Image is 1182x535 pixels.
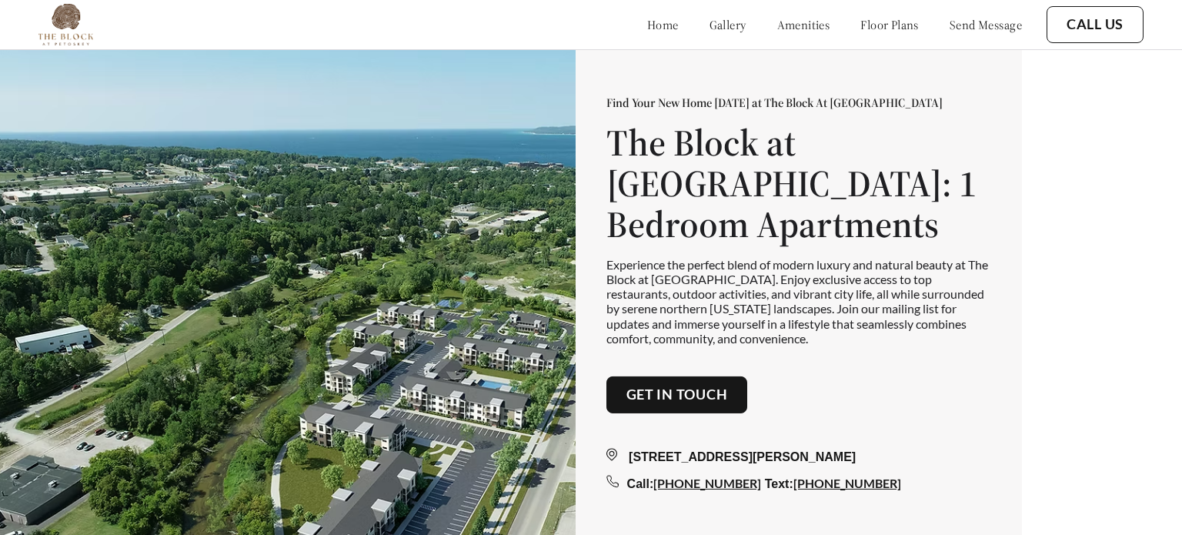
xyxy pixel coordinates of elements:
[606,122,991,244] h1: The Block at [GEOGRAPHIC_DATA]: 1 Bedroom Apartments
[606,448,991,466] div: [STREET_ADDRESS][PERSON_NAME]
[647,17,679,32] a: home
[1067,16,1124,33] a: Call Us
[606,95,991,110] p: Find Your New Home [DATE] at The Block At [GEOGRAPHIC_DATA]
[710,17,746,32] a: gallery
[765,477,793,490] span: Text:
[860,17,919,32] a: floor plans
[653,476,761,490] a: [PHONE_NUMBER]
[793,476,901,490] a: [PHONE_NUMBER]
[606,376,748,413] button: Get in touch
[606,257,991,346] p: Experience the perfect blend of modern luxury and natural beauty at The Block at [GEOGRAPHIC_DATA...
[950,17,1022,32] a: send message
[38,4,93,45] img: The%20Block%20at%20Petoskey%20Logo%20-%20Transparent%20Background%20(1).png
[627,477,654,490] span: Call:
[626,386,728,403] a: Get in touch
[1047,6,1144,43] button: Call Us
[777,17,830,32] a: amenities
